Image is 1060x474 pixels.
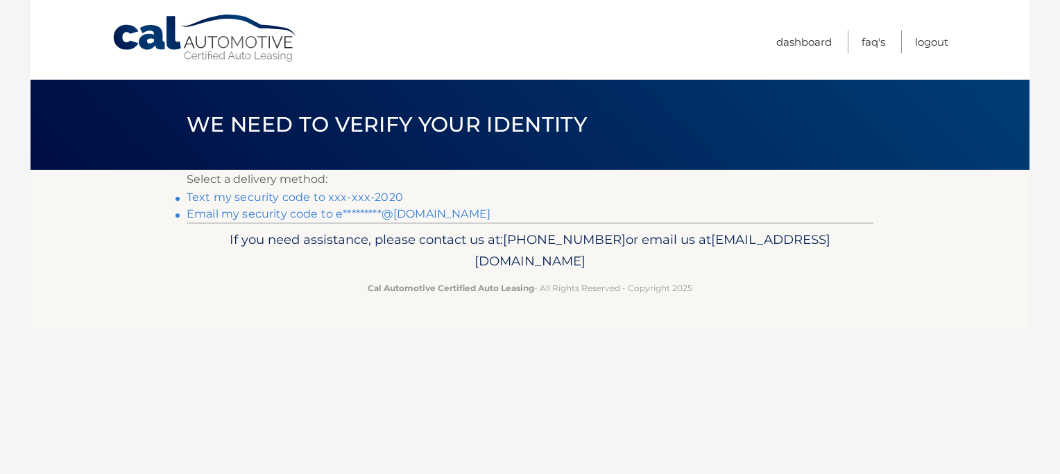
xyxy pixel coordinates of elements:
strong: Cal Automotive Certified Auto Leasing [368,283,534,293]
a: Text my security code to xxx-xxx-2020 [187,191,403,204]
span: [PHONE_NUMBER] [503,231,626,247]
a: FAQ's [862,30,885,53]
a: Email my security code to e*********@[DOMAIN_NAME] [187,207,490,220]
p: Select a delivery method: [187,170,873,189]
a: Logout [915,30,948,53]
span: We need to verify your identity [187,112,587,137]
a: Dashboard [776,30,832,53]
a: Cal Automotive [112,14,299,63]
p: If you need assistance, please contact us at: or email us at [196,229,864,273]
p: - All Rights Reserved - Copyright 2025 [196,281,864,295]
